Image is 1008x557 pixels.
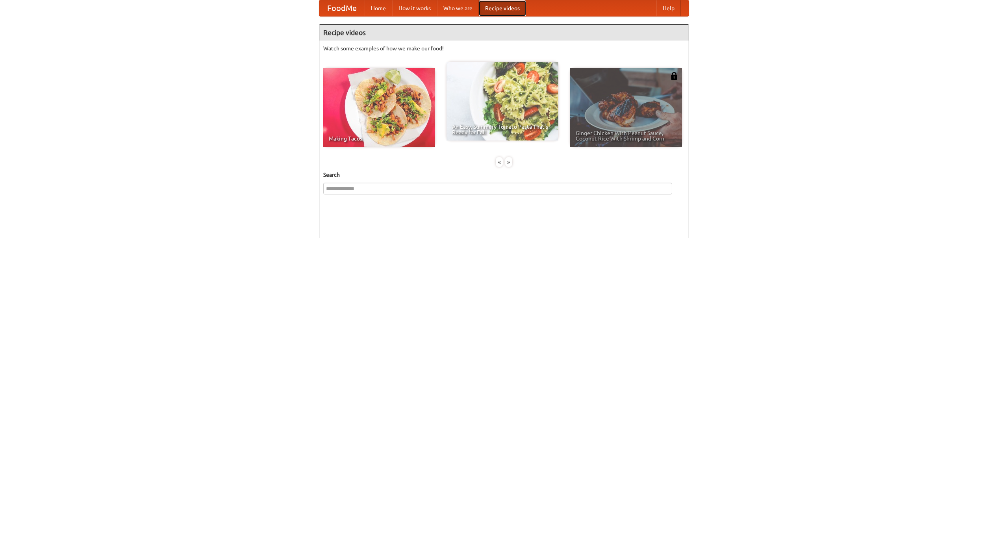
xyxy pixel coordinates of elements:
div: « [496,157,503,167]
a: Who we are [437,0,479,16]
a: Making Tacos [323,68,435,147]
a: An Easy, Summery Tomato Pasta That's Ready for Fall [447,62,558,141]
a: FoodMe [319,0,365,16]
a: Home [365,0,392,16]
img: 483408.png [670,72,678,80]
p: Watch some examples of how we make our food! [323,44,685,52]
h5: Search [323,171,685,179]
a: Recipe videos [479,0,526,16]
div: » [505,157,512,167]
a: How it works [392,0,437,16]
a: Help [656,0,681,16]
span: Making Tacos [329,136,430,141]
span: An Easy, Summery Tomato Pasta That's Ready for Fall [452,124,553,135]
h4: Recipe videos [319,25,689,41]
